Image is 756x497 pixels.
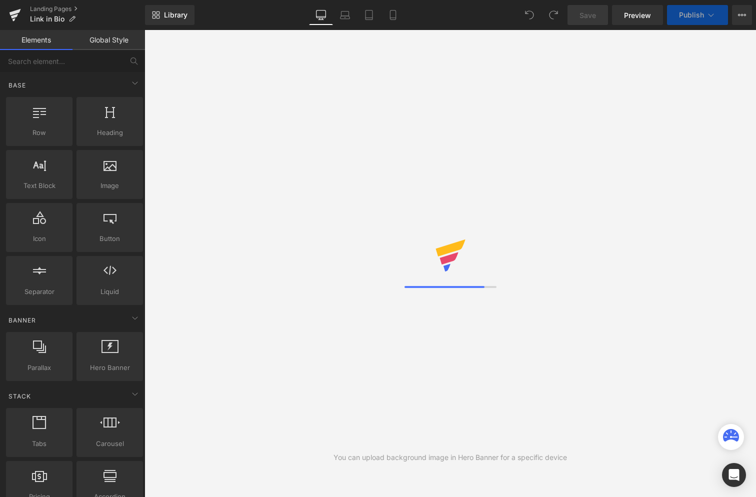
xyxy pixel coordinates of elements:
span: Carousel [79,438,140,449]
a: Landing Pages [30,5,145,13]
span: Button [79,233,140,244]
span: Separator [9,286,69,297]
span: Liquid [79,286,140,297]
span: Link in Bio [30,15,64,23]
a: Global Style [72,30,145,50]
a: Preview [612,5,663,25]
button: Publish [667,5,728,25]
div: Open Intercom Messenger [722,463,746,487]
a: Desktop [309,5,333,25]
button: Undo [519,5,539,25]
button: Redo [543,5,563,25]
span: Save [579,10,596,20]
span: Tabs [9,438,69,449]
a: New Library [145,5,194,25]
span: Banner [7,315,37,325]
span: Preview [624,10,651,20]
span: Icon [9,233,69,244]
span: Row [9,127,69,138]
span: Heading [79,127,140,138]
span: Publish [679,11,704,19]
a: Mobile [381,5,405,25]
button: More [732,5,752,25]
span: Hero Banner [79,362,140,373]
span: Stack [7,391,32,401]
a: Tablet [357,5,381,25]
a: Laptop [333,5,357,25]
span: Image [79,180,140,191]
span: Library [164,10,187,19]
div: You can upload background image in Hero Banner for a specific device [333,452,567,463]
span: Base [7,80,27,90]
span: Parallax [9,362,69,373]
span: Text Block [9,180,69,191]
